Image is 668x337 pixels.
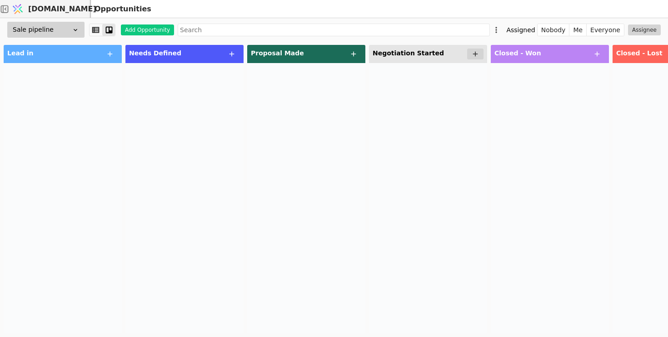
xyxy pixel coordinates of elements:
span: Closed - Lost [616,49,663,57]
div: Sale pipeline [7,22,85,38]
input: Search [178,24,490,36]
img: Logo [11,0,25,18]
span: Negotiation Started [373,49,444,57]
div: Assigned [506,24,535,36]
button: Add Opportunity [121,24,174,35]
span: Needs Defined [129,49,181,57]
span: [DOMAIN_NAME] [28,4,96,15]
button: Me [569,24,587,36]
span: Lead in [7,49,34,57]
span: Closed - Won [494,49,541,57]
button: Everyone [587,24,624,36]
button: Nobody [538,24,570,36]
h2: Opportunities [91,4,151,15]
button: Assignee [628,24,661,35]
span: Proposal Made [251,49,304,57]
a: [DOMAIN_NAME] [9,0,91,18]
